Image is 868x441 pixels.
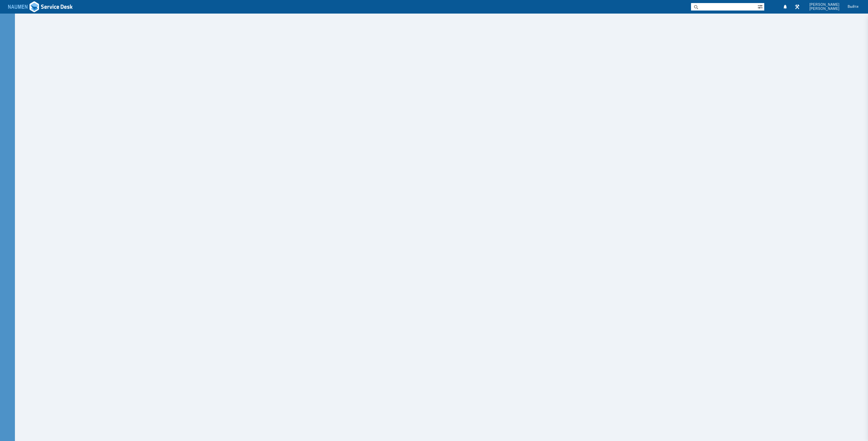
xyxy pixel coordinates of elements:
[809,3,840,7] span: [PERSON_NAME]
[757,3,764,9] span: Расширенный поиск
[8,1,73,13] img: Ad3g3kIAYj9CAAAAAElFTkSuQmCC
[793,3,801,11] a: Перейти в интерфейс администратора
[8,1,73,13] a: Перейти на домашнюю страницу
[809,7,840,11] span: [PERSON_NAME]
